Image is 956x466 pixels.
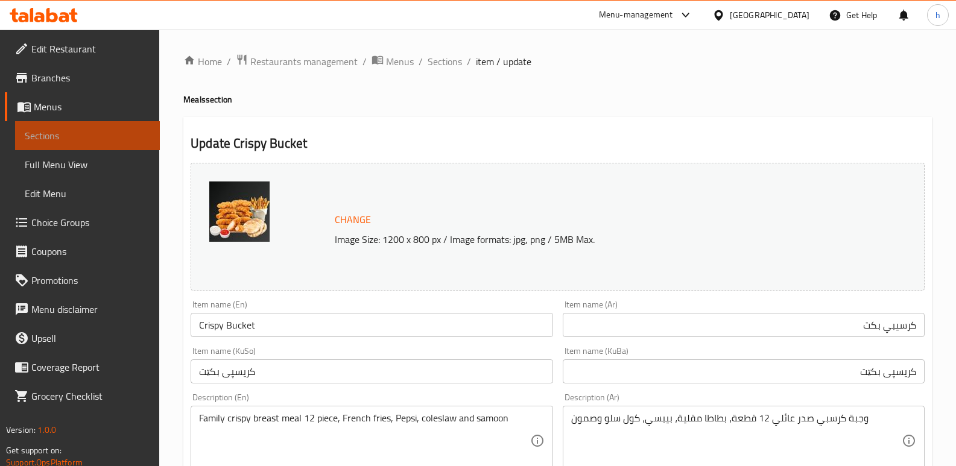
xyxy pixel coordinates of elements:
[15,150,160,179] a: Full Menu View
[31,42,150,56] span: Edit Restaurant
[209,181,270,242] img: crispu_packet_638838759460491691.jpg
[5,295,160,324] a: Menu disclaimer
[5,34,160,63] a: Edit Restaurant
[5,353,160,382] a: Coverage Report
[599,8,673,22] div: Menu-management
[183,54,222,69] a: Home
[191,313,552,337] input: Enter name En
[5,208,160,237] a: Choice Groups
[25,128,150,143] span: Sections
[236,54,358,69] a: Restaurants management
[31,302,150,316] span: Menu disclaimer
[5,63,160,92] a: Branches
[330,207,376,232] button: Change
[31,331,150,345] span: Upsell
[5,92,160,121] a: Menus
[227,54,231,69] li: /
[31,215,150,230] span: Choice Groups
[428,54,462,69] a: Sections
[563,313,925,337] input: Enter name Ar
[935,8,940,22] span: h
[5,324,160,353] a: Upsell
[191,134,925,153] h2: Update Crispy Bucket
[335,211,371,228] span: Change
[372,54,414,69] a: Menus
[386,54,414,69] span: Menus
[467,54,471,69] li: /
[6,422,36,438] span: Version:
[15,121,160,150] a: Sections
[330,232,852,247] p: Image Size: 1200 x 800 px / Image formats: jpg, png / 5MB Max.
[563,359,925,383] input: Enter name KuBa
[191,359,552,383] input: Enter name KuSo
[6,442,62,458] span: Get support on:
[31,360,150,374] span: Coverage Report
[476,54,531,69] span: item / update
[25,186,150,201] span: Edit Menu
[25,157,150,172] span: Full Menu View
[15,179,160,208] a: Edit Menu
[37,422,56,438] span: 1.0.0
[419,54,423,69] li: /
[362,54,367,69] li: /
[31,71,150,85] span: Branches
[31,389,150,403] span: Grocery Checklist
[730,8,809,22] div: [GEOGRAPHIC_DATA]
[31,244,150,259] span: Coupons
[183,54,932,69] nav: breadcrumb
[5,266,160,295] a: Promotions
[5,382,160,411] a: Grocery Checklist
[31,273,150,288] span: Promotions
[250,54,358,69] span: Restaurants management
[34,99,150,114] span: Menus
[183,93,932,105] h4: Meals section
[5,237,160,266] a: Coupons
